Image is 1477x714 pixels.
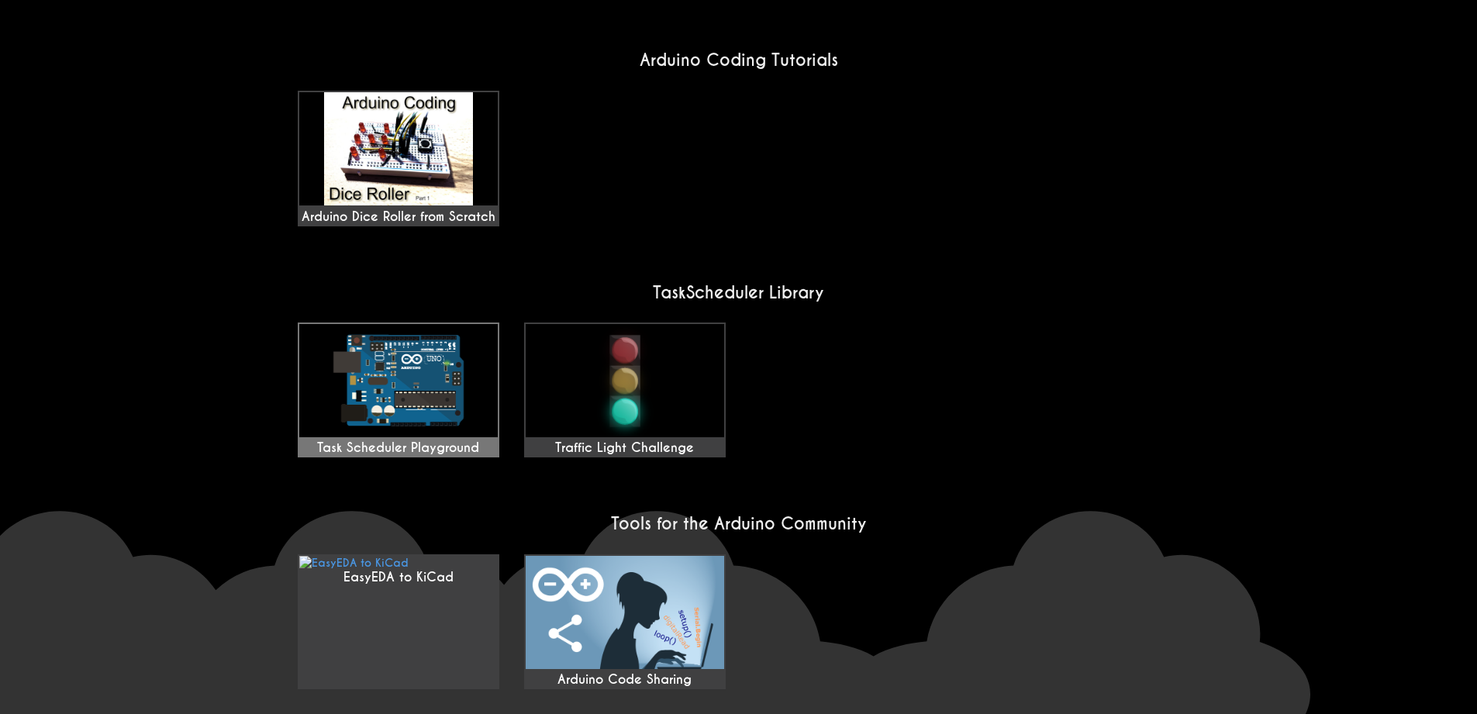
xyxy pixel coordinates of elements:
img: Traffic Light Challenge [526,324,724,437]
img: EasyEDA to KiCad [299,556,409,570]
div: Arduino Dice Roller from Scratch [299,92,498,225]
a: EasyEDA to KiCad [298,554,499,689]
h2: TaskScheduler Library [285,282,1192,303]
img: maxresdefault.jpg [299,92,498,205]
div: Task Scheduler Playground [299,440,498,456]
h2: Tools for the Arduino Community [285,513,1192,534]
h2: Arduino Coding Tutorials [285,50,1192,71]
a: Arduino Dice Roller from Scratch [298,91,499,226]
a: Arduino Code Sharing [524,554,726,689]
div: Arduino Code Sharing [526,672,724,688]
a: Task Scheduler Playground [298,323,499,457]
div: EasyEDA to KiCad [299,570,498,585]
img: Task Scheduler Playground [299,324,498,437]
a: Traffic Light Challenge [524,323,726,457]
div: Traffic Light Challenge [526,440,724,456]
img: EasyEDA to KiCad [526,556,724,669]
